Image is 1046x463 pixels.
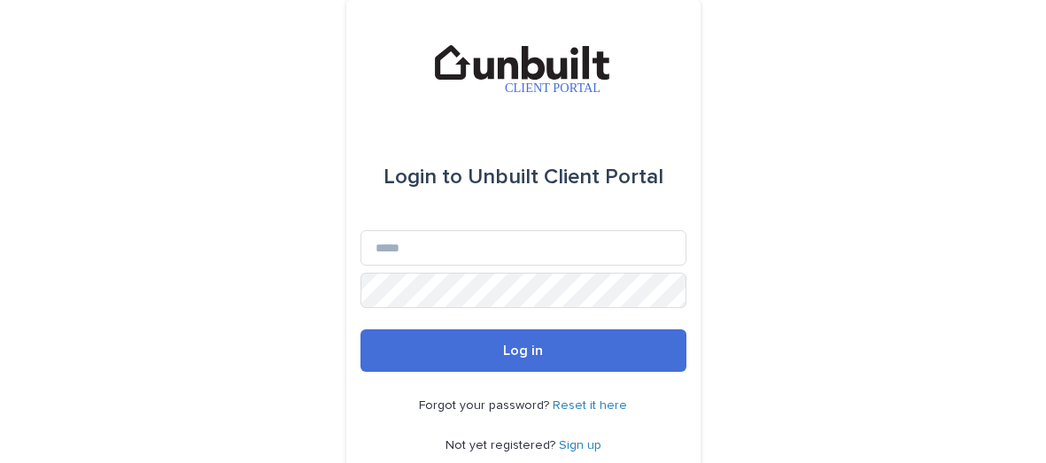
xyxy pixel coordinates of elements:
[503,343,543,358] span: Log in
[419,399,553,412] span: Forgot your password?
[384,152,663,202] div: Unbuilt Client Portal
[384,166,462,188] span: Login to
[553,399,627,412] a: Reset it here
[559,439,601,451] a: Sign up
[433,42,614,96] img: 6Gg1DZ9SNfQwBNZn6pXg
[446,439,559,451] span: Not yet registered?
[360,329,686,372] button: Log in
